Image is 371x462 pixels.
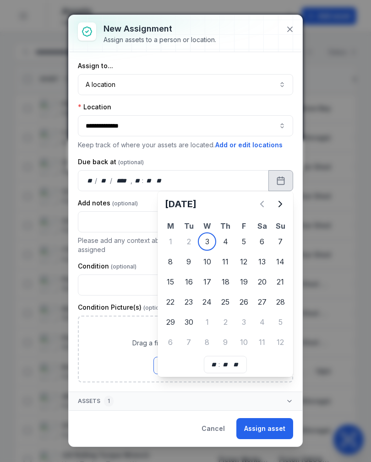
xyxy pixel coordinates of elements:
[198,273,216,291] div: Wednesday 17 September 2025
[154,176,164,185] div: am/pm,
[180,220,198,231] th: Tu
[198,293,216,311] div: Wednesday 24 September 2025
[216,232,235,251] div: Thursday 4 September 2025
[253,232,271,251] div: Saturday 6 September 2025
[198,252,216,271] div: Wednesday 10 September 2025
[153,357,218,374] button: Browse Files
[78,157,144,167] label: Due back at
[271,232,289,251] div: Sunday 7 September 2025
[216,252,235,271] div: Thursday 11 September 2025
[253,252,271,271] div: 13
[161,195,289,373] div: Calendar
[198,313,216,331] div: 1
[216,220,235,231] th: Th
[132,338,239,348] span: Drag a file here, or click to browse.
[198,333,216,351] div: 8
[216,313,235,331] div: Thursday 2 October 2025
[215,140,283,150] button: Add or edit locations
[180,313,198,331] div: Tuesday 30 September 2025
[271,293,289,311] div: 28
[235,273,253,291] div: 19
[253,293,271,311] div: Saturday 27 September 2025
[78,199,138,208] label: Add notes
[253,313,271,331] div: 4
[198,232,216,251] div: Today, Wednesday 3 September 2025, First available date
[253,252,271,271] div: Saturday 13 September 2025
[253,195,271,213] button: Previous
[161,273,180,291] div: Monday 15 September 2025
[161,252,180,271] div: 8
[161,313,180,331] div: Monday 29 September 2025
[98,176,110,185] div: month,
[198,293,216,311] div: 24
[78,236,293,254] p: Please add any context about the job / purpose of the assets being assigned
[113,176,130,185] div: year,
[268,170,293,191] button: Calendar
[253,273,271,291] div: Saturday 20 September 2025
[271,220,289,231] th: Su
[180,252,198,271] div: 9
[198,252,216,271] div: 10
[165,198,253,210] h2: [DATE]
[104,35,216,44] div: Assign assets to a person or location.
[161,273,180,291] div: 15
[144,176,153,185] div: minute,
[253,313,271,331] div: Saturday 4 October 2025
[231,360,241,369] div: am/pm,
[271,333,289,351] div: Sunday 12 October 2025
[180,333,198,351] div: Tuesday 7 October 2025
[271,232,289,251] div: 7
[271,313,289,331] div: Sunday 5 October 2025
[86,176,95,185] div: day,
[142,176,144,185] div: :
[131,176,133,185] div: ,
[104,22,216,35] h3: New assignment
[161,252,180,271] div: Monday 8 September 2025
[235,313,253,331] div: 3
[110,176,113,185] div: /
[198,313,216,331] div: Wednesday 1 October 2025
[161,313,180,331] div: 29
[198,232,216,251] div: 3
[216,273,235,291] div: 18
[271,195,289,213] button: Next
[180,293,198,311] div: 23
[198,273,216,291] div: 17
[271,252,289,271] div: 14
[216,313,235,331] div: 2
[161,232,180,251] div: Monday 1 September 2025
[216,333,235,351] div: Thursday 9 October 2025
[271,313,289,331] div: 5
[235,273,253,291] div: Friday 19 September 2025
[271,252,289,271] div: Sunday 14 September 2025
[271,333,289,351] div: 12
[235,293,253,311] div: 26
[180,273,198,291] div: 16
[180,232,198,251] div: Tuesday 2 September 2025
[161,220,180,231] th: M
[236,418,293,439] button: Assign asset
[78,396,114,407] span: Assets
[253,220,271,231] th: Sa
[271,273,289,291] div: 21
[180,232,198,251] div: 2
[253,293,271,311] div: 27
[104,396,114,407] div: 1
[161,293,180,311] div: Monday 22 September 2025
[180,273,198,291] div: Tuesday 16 September 2025
[216,252,235,271] div: 11
[216,293,235,311] div: 25
[161,232,180,251] div: 1
[271,273,289,291] div: Sunday 21 September 2025
[78,61,113,70] label: Assign to...
[198,333,216,351] div: Wednesday 8 October 2025
[161,333,180,351] div: Monday 6 October 2025
[210,360,219,369] div: hour,
[216,232,235,251] div: 4
[218,360,221,369] div: :
[235,293,253,311] div: Friday 26 September 2025
[95,176,98,185] div: /
[235,333,253,351] div: 10
[253,333,271,351] div: 11
[253,333,271,351] div: Saturday 11 October 2025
